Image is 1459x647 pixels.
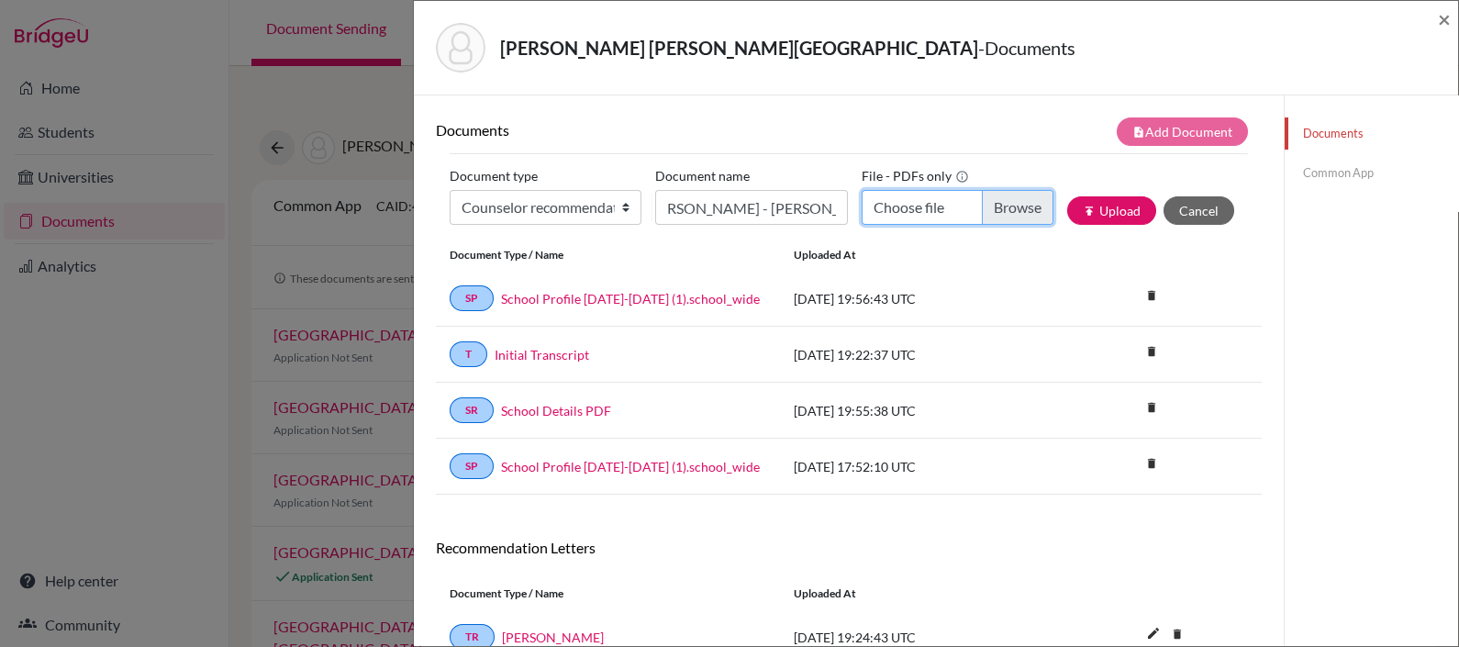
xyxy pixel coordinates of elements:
div: Uploaded at [780,247,1055,263]
button: Cancel [1164,196,1234,225]
a: Common App [1285,157,1458,189]
i: delete [1138,394,1165,421]
i: note_add [1132,126,1145,139]
a: School Profile [DATE]-[DATE] (1).school_wide [501,289,760,308]
button: publishUpload [1067,196,1156,225]
span: × [1438,6,1451,32]
button: Close [1438,8,1451,30]
div: [DATE] 19:55:38 UTC [780,401,1055,420]
a: Initial Transcript [495,345,589,364]
a: T [450,341,487,367]
label: Document type [450,162,538,190]
a: SP [450,285,494,311]
i: delete [1138,282,1165,309]
i: delete [1138,338,1165,365]
a: delete [1138,340,1165,365]
div: [DATE] 17:52:10 UTC [780,457,1055,476]
span: [DATE] 19:24:43 UTC [794,630,916,645]
a: SP [450,453,494,479]
a: School Profile [DATE]-[DATE] (1).school_wide [501,457,760,476]
label: Document name [655,162,750,190]
a: delete [1138,284,1165,309]
div: Document Type / Name [436,247,780,263]
div: [DATE] 19:22:37 UTC [780,345,1055,364]
div: Document Type / Name [436,586,780,602]
a: [PERSON_NAME] [502,628,604,647]
a: delete [1138,396,1165,421]
h6: Recommendation Letters [436,539,1262,556]
label: File - PDFs only [862,162,969,190]
span: - Documents [978,37,1075,59]
i: publish [1083,205,1096,218]
div: [DATE] 19:56:43 UTC [780,289,1055,308]
a: SR [450,397,494,423]
a: delete [1138,452,1165,477]
button: note_addAdd Document [1117,117,1248,146]
h6: Documents [436,121,849,139]
div: Uploaded at [780,586,1055,602]
a: Documents [1285,117,1458,150]
strong: [PERSON_NAME] [PERSON_NAME][GEOGRAPHIC_DATA] [500,37,978,59]
i: delete [1138,450,1165,477]
a: School Details PDF [501,401,611,420]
